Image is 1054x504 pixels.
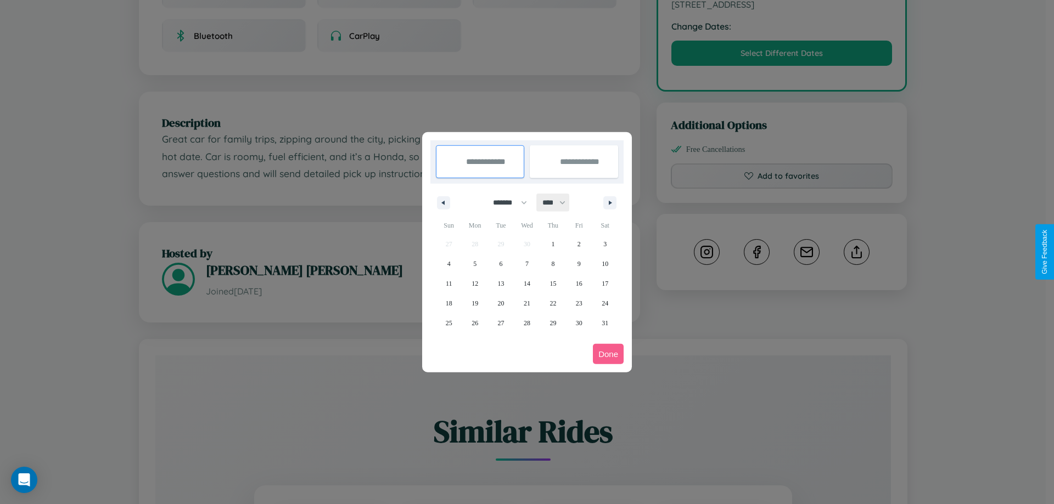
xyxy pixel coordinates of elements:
button: 20 [488,293,514,313]
span: 30 [576,313,582,333]
span: 8 [551,254,554,274]
span: 25 [446,313,452,333]
span: 9 [578,254,581,274]
button: 12 [462,274,487,293]
button: 2 [566,234,592,254]
button: 25 [436,313,462,333]
span: 17 [602,274,608,293]
button: 22 [540,293,566,313]
span: 16 [576,274,582,293]
span: 4 [447,254,451,274]
button: 18 [436,293,462,313]
button: 6 [488,254,514,274]
button: 28 [514,313,540,333]
button: 10 [592,254,618,274]
button: 13 [488,274,514,293]
span: 29 [550,313,556,333]
span: 18 [446,293,452,313]
span: 31 [602,313,608,333]
span: Sun [436,217,462,234]
span: 3 [603,234,607,254]
button: 11 [436,274,462,293]
span: 20 [498,293,504,313]
span: 26 [472,313,478,333]
button: 29 [540,313,566,333]
span: 24 [602,293,608,313]
span: Sat [592,217,618,234]
button: 14 [514,274,540,293]
button: 17 [592,274,618,293]
span: 19 [472,293,478,313]
button: 3 [592,234,618,254]
button: 30 [566,313,592,333]
button: 16 [566,274,592,293]
button: 9 [566,254,592,274]
span: 6 [500,254,503,274]
button: 1 [540,234,566,254]
span: 14 [524,274,530,293]
button: 21 [514,293,540,313]
button: 24 [592,293,618,313]
span: 12 [472,274,478,293]
button: 7 [514,254,540,274]
button: 4 [436,254,462,274]
span: 13 [498,274,504,293]
span: 10 [602,254,608,274]
span: 2 [578,234,581,254]
span: 28 [524,313,530,333]
button: 15 [540,274,566,293]
span: Fri [566,217,592,234]
span: Mon [462,217,487,234]
button: 26 [462,313,487,333]
span: 27 [498,313,504,333]
span: Tue [488,217,514,234]
button: 31 [592,313,618,333]
span: 21 [524,293,530,313]
span: 7 [525,254,529,274]
span: 1 [551,234,554,254]
span: Thu [540,217,566,234]
span: 11 [446,274,452,293]
button: 8 [540,254,566,274]
div: Give Feedback [1041,230,1049,274]
span: Wed [514,217,540,234]
span: 5 [473,254,476,274]
span: 15 [550,274,556,293]
button: 23 [566,293,592,313]
button: Done [593,344,624,364]
span: 22 [550,293,556,313]
button: 27 [488,313,514,333]
button: 19 [462,293,487,313]
div: Open Intercom Messenger [11,467,37,493]
span: 23 [576,293,582,313]
button: 5 [462,254,487,274]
